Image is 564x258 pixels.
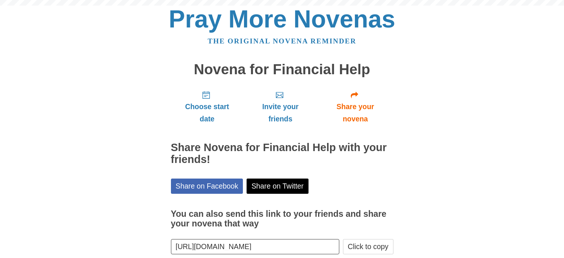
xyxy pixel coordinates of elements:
h2: Share Novena for Financial Help with your friends! [171,142,393,166]
a: Share on Facebook [171,179,243,194]
a: Invite your friends [243,85,317,129]
h3: You can also send this link to your friends and share your novena that way [171,209,393,228]
h1: Novena for Financial Help [171,62,393,78]
a: The original novena reminder [208,37,356,45]
a: Pray More Novenas [169,5,395,33]
a: Share on Twitter [247,179,309,194]
a: Share your novena [317,85,393,129]
button: Click to copy [343,239,393,254]
span: Share your novena [325,101,386,125]
a: Choose start date [171,85,244,129]
span: Invite your friends [251,101,310,125]
span: Choose start date [178,101,236,125]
